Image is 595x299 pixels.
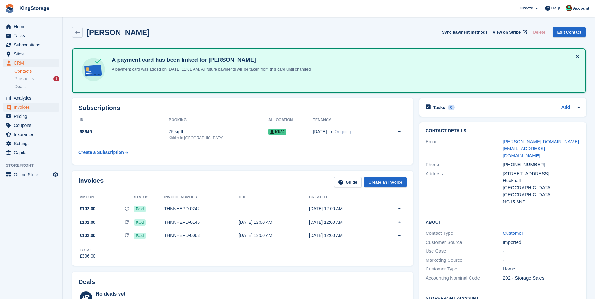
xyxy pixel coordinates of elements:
[87,28,150,37] h2: [PERSON_NAME]
[503,239,580,246] div: Imported
[80,56,107,83] img: card-linked-ebf98d0992dc2aeb22e95c0e3c79077019eb2392cfd83c6a337811c24bc77127.svg
[426,161,503,168] div: Phone
[17,3,52,13] a: KingStorage
[530,27,548,37] button: Delete
[80,232,96,239] span: £102.00
[268,115,313,125] th: Allocation
[309,206,379,212] div: [DATE] 12:00 AM
[573,5,589,12] span: Account
[5,4,14,13] img: stora-icon-8386f47178a22dfd0bd8f6a31ec36ba5ce8667c1dd55bd0f319d3a0aa187defe.svg
[503,161,580,168] div: [PHONE_NUMBER]
[334,177,362,187] a: Guide
[503,170,580,177] div: [STREET_ADDRESS]
[14,31,51,40] span: Tasks
[3,148,59,157] a: menu
[78,278,95,286] h2: Deals
[426,239,503,246] div: Customer Source
[3,40,59,49] a: menu
[109,56,312,64] h4: A payment card has been linked for [PERSON_NAME]
[3,103,59,112] a: menu
[14,76,34,82] span: Prospects
[14,130,51,139] span: Insurance
[14,121,51,130] span: Coupons
[364,177,407,187] a: Create an Invoice
[14,40,51,49] span: Subscriptions
[561,104,570,111] a: Add
[169,135,268,141] div: Kirkby in [GEOGRAPHIC_DATA]
[134,233,146,239] span: Paid
[53,76,59,81] div: 1
[313,129,327,135] span: [DATE]
[14,59,51,67] span: CRM
[14,112,51,121] span: Pricing
[14,22,51,31] span: Home
[426,129,580,134] h2: Contact Details
[503,198,580,206] div: NG15 6NS
[3,22,59,31] a: menu
[3,130,59,139] a: menu
[80,247,96,253] div: Total
[3,59,59,67] a: menu
[309,192,379,202] th: Created
[3,50,59,58] a: menu
[14,170,51,179] span: Online Store
[566,5,572,11] img: John King
[503,191,580,198] div: [GEOGRAPHIC_DATA]
[3,94,59,102] a: menu
[78,149,124,156] div: Create a Subscription
[239,219,309,226] div: [DATE] 12:00 AM
[6,162,62,169] span: Storefront
[14,94,51,102] span: Analytics
[14,84,26,90] span: Deals
[3,112,59,121] a: menu
[426,265,503,273] div: Customer Type
[448,105,455,110] div: 0
[80,206,96,212] span: £102.00
[78,115,169,125] th: ID
[335,129,351,134] span: Ongoing
[503,177,580,184] div: Hucknall
[169,115,268,125] th: Booking
[553,27,586,37] a: Edit Contact
[503,248,580,255] div: -
[426,257,503,264] div: Marketing Source
[14,76,59,82] a: Prospects 1
[426,230,503,237] div: Contact Type
[503,275,580,282] div: 202 - Storage Sales
[14,68,59,74] a: Contacts
[493,29,521,35] span: View on Stripe
[14,103,51,112] span: Invoices
[14,50,51,58] span: Sites
[164,232,239,239] div: THNNHEPD-0063
[426,170,503,206] div: Address
[96,290,227,298] div: No deals yet
[313,115,383,125] th: Tenancy
[503,265,580,273] div: Home
[80,253,96,260] div: £306.00
[442,27,488,37] button: Sync payment methods
[551,5,560,11] span: Help
[14,83,59,90] a: Deals
[109,66,312,72] p: A payment card was added on [DATE] 11:01 AM. All future payments will be taken from this card unt...
[52,171,59,178] a: Preview store
[164,192,239,202] th: Invoice number
[78,104,407,112] h2: Subscriptions
[164,206,239,212] div: THNNHEPD-0242
[309,219,379,226] div: [DATE] 12:00 AM
[503,230,523,236] a: Customer
[3,31,59,40] a: menu
[503,139,579,158] a: [PERSON_NAME][DOMAIN_NAME][EMAIL_ADDRESS][DOMAIN_NAME]
[78,177,104,187] h2: Invoices
[268,129,287,135] span: KU39
[78,147,128,158] a: Create a Subscription
[239,232,309,239] div: [DATE] 12:00 AM
[80,219,96,226] span: £102.00
[164,219,239,226] div: THNNHEPD-0146
[78,129,169,135] div: 98649
[426,248,503,255] div: Use Case
[490,27,528,37] a: View on Stripe
[3,139,59,148] a: menu
[14,139,51,148] span: Settings
[503,184,580,191] div: [GEOGRAPHIC_DATA]
[3,170,59,179] a: menu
